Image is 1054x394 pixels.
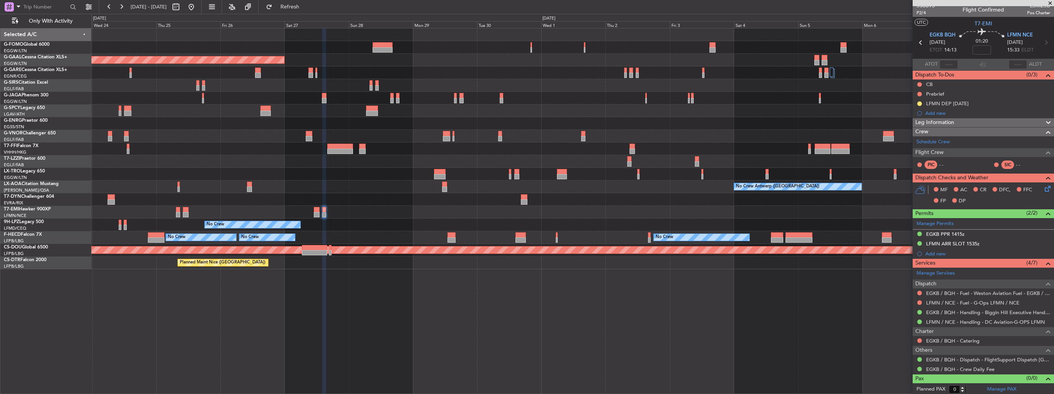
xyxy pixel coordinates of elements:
a: LFPB/LBG [4,251,24,257]
div: Tue 30 [477,21,541,28]
span: Flight Crew [915,148,944,157]
input: Trip Number [23,1,68,13]
a: G-GAALCessna Citation XLS+ [4,55,67,60]
div: Planned Maint Nice ([GEOGRAPHIC_DATA]) [180,257,265,268]
a: 9H-LPZLegacy 500 [4,220,44,224]
div: Sun 5 [798,21,862,28]
a: LFMN / NCE - Handling - DC Aviation-G-OPS LFMN [926,319,1045,325]
a: EGLF/FAB [4,86,24,92]
button: Only With Activity [8,15,83,27]
div: No Crew [168,232,186,243]
div: LFMN DEP [DATE] [926,100,969,107]
span: T7-FFI [4,144,17,148]
span: G-FOMO [4,42,23,47]
a: G-GARECessna Citation XLS+ [4,68,67,72]
a: CS-DOUGlobal 6500 [4,245,48,250]
span: [DATE] [930,39,945,46]
a: EGGW/LTN [4,48,27,54]
span: Charter [915,327,934,336]
span: G-ENRG [4,118,22,123]
span: LX-TRO [4,169,20,174]
div: Wed 24 [92,21,156,28]
a: LFMD/CEQ [4,225,26,231]
div: - - [1016,161,1033,168]
span: (2/2) [1026,209,1037,217]
a: G-SPCYLegacy 650 [4,106,45,110]
span: ALDT [1029,61,1042,68]
span: Leg Information [915,118,954,127]
span: 15:33 [1007,46,1019,54]
span: G-GAAL [4,55,22,60]
a: LGAV/ATH [4,111,25,117]
a: G-FOMOGlobal 6000 [4,42,50,47]
span: LFMN NCE [1007,31,1033,39]
span: Only With Activity [20,18,81,24]
div: SIC [1001,161,1014,169]
div: [DATE] [542,15,555,22]
span: Crew [915,127,928,136]
a: VHHH/HKG [4,149,27,155]
span: CS-DTR [4,258,20,262]
div: Thu 25 [156,21,220,28]
a: LX-TROLegacy 650 [4,169,45,174]
a: EGSS/STN [4,124,24,130]
a: Manage Services [916,270,955,277]
a: EGLF/FAB [4,162,24,168]
span: Permits [915,209,933,218]
span: 14:13 [944,46,956,54]
a: G-SIRSCitation Excel [4,80,48,85]
a: LFMN/NCE [4,213,27,219]
span: Others [915,346,932,355]
div: [DATE] [93,15,106,22]
a: T7-EMIHawker 900XP [4,207,51,212]
a: G-JAGAPhenom 300 [4,93,48,98]
span: P2/4 [916,10,935,16]
span: Dispatch Checks and Weather [915,174,988,182]
span: MF [940,186,948,194]
div: Wed 1 [541,21,605,28]
div: Sat 27 [285,21,349,28]
div: Thu 2 [605,21,670,28]
div: Add new [925,250,1050,257]
a: EGLF/FAB [4,137,24,142]
button: UTC [915,19,928,26]
span: DFC, [999,186,1011,194]
a: LX-AOACitation Mustang [4,182,59,186]
span: CS-DOU [4,245,22,250]
a: EGGW/LTN [4,61,27,66]
span: Pax [915,374,924,383]
span: ELDT [1021,46,1034,54]
a: [PERSON_NAME]/QSA [4,187,49,193]
span: Dispatch [915,280,936,288]
span: AC [960,186,967,194]
a: EGKB / BQH - Dispatch - FlightSupport Dispatch [GEOGRAPHIC_DATA] [926,356,1050,363]
label: Planned PAX [916,386,945,393]
a: LFPB/LBG [4,263,24,269]
a: T7-LZZIPraetor 600 [4,156,45,161]
div: Sun 28 [349,21,413,28]
a: EGKB / BQH - Handling - Biggin Hill Executive Handling EGKB / BQH [926,309,1050,316]
a: F-HECDFalcon 7X [4,232,42,237]
span: Refresh [274,4,306,10]
a: EGKB / BQH - Fuel - Weston Aviation Fuel - EGKB / BQH [926,290,1050,296]
a: Schedule Crew [916,138,950,146]
div: EGKB PPR 1415z [926,231,965,237]
span: EGKB BQH [930,31,956,39]
a: Manage PAX [987,386,1016,393]
a: LFMN / NCE - Fuel - G-Ops LFMN / NCE [926,300,1019,306]
span: LX-AOA [4,182,22,186]
span: G-VNOR [4,131,23,136]
span: Dispatch To-Dos [915,71,954,79]
div: Fri 26 [220,21,285,28]
a: EGNR/CEG [4,73,27,79]
div: Prebrief [926,91,944,97]
input: --:-- [940,60,958,69]
a: EGGW/LTN [4,99,27,104]
span: ATOT [925,61,938,68]
div: No Crew [656,232,673,243]
div: Mon 29 [413,21,477,28]
div: LFMN ARR SLOT 1535z [926,240,979,247]
a: G-ENRGPraetor 600 [4,118,48,123]
span: CR [980,186,986,194]
a: EVRA/RIX [4,200,23,206]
